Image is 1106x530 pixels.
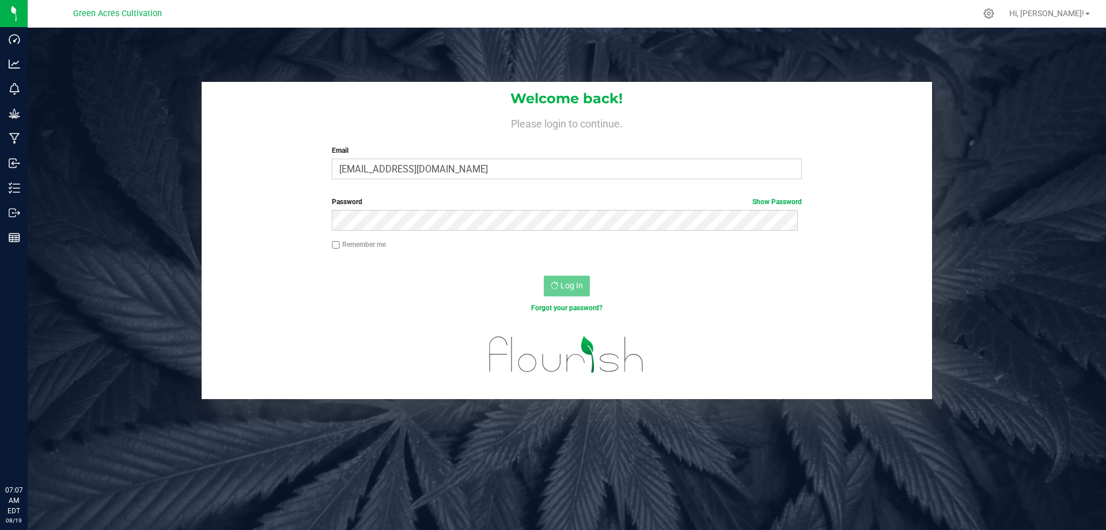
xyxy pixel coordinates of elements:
[9,108,20,119] inline-svg: Grow
[5,516,22,525] p: 08/19
[9,207,20,219] inline-svg: Outbound
[982,8,996,19] div: Manage settings
[9,83,20,95] inline-svg: Monitoring
[752,198,802,206] a: Show Password
[5,485,22,516] p: 07:07 AM EDT
[9,33,20,45] inline-svg: Dashboard
[9,157,20,169] inline-svg: Inbound
[73,9,162,18] span: Green Acres Cultivation
[544,276,590,296] button: Log In
[332,239,386,250] label: Remember me
[475,325,658,384] img: flourish_logo.svg
[9,58,20,70] inline-svg: Analytics
[332,198,362,206] span: Password
[9,133,20,144] inline-svg: Manufacturing
[560,281,583,290] span: Log In
[202,91,932,106] h1: Welcome back!
[9,232,20,243] inline-svg: Reports
[531,304,603,312] a: Forgot your password?
[1009,9,1084,18] span: Hi, [PERSON_NAME]!
[332,241,340,249] input: Remember me
[202,115,932,129] h4: Please login to continue.
[9,182,20,194] inline-svg: Inventory
[332,145,801,156] label: Email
